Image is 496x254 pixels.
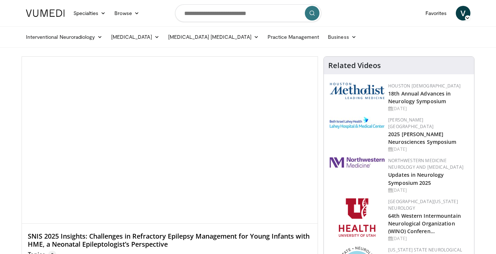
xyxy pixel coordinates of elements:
a: [MEDICAL_DATA] [MEDICAL_DATA] [164,30,263,44]
h4: SNIS 2025 Insights: Challenges in Refractory Epilepsy Management for Young Infants with HME, a Ne... [28,232,312,248]
a: 2025 [PERSON_NAME] Neurosciences Symposium [388,131,456,145]
img: f6362829-b0a3-407d-a044-59546adfd345.png.150x105_q85_autocrop_double_scale_upscale_version-0.2.png [339,198,375,237]
div: [DATE] [388,146,468,153]
a: Browse [110,6,144,20]
a: Practice Management [263,30,323,44]
a: Business [323,30,361,44]
input: Search topics, interventions [175,4,321,22]
a: Favorites [421,6,451,20]
a: Northwestern Medicine Neurology and [MEDICAL_DATA] [388,157,463,170]
a: 18th Annual Advances in Neurology Symposium [388,90,451,105]
a: Interventional Neuroradiology [22,30,107,44]
img: 2a462fb6-9365-492a-ac79-3166a6f924d8.png.150x105_q85_autocrop_double_scale_upscale_version-0.2.jpg [330,157,385,168]
a: Houston [DEMOGRAPHIC_DATA] [388,83,461,89]
img: 5e4488cc-e109-4a4e-9fd9-73bb9237ee91.png.150x105_q85_autocrop_double_scale_upscale_version-0.2.png [330,83,385,99]
div: [DATE] [388,187,468,194]
a: [GEOGRAPHIC_DATA][US_STATE] Neurology [388,198,458,211]
div: [DATE] [388,105,468,112]
a: Specialties [69,6,110,20]
img: e7977282-282c-4444-820d-7cc2733560fd.jpg.150x105_q85_autocrop_double_scale_upscale_version-0.2.jpg [330,117,385,129]
a: 64th Western Intermountain Neurological Organization (WINO) Conferen… [388,212,461,235]
a: V [456,6,470,20]
h4: Related Videos [328,61,381,70]
a: Updates in Neurology Symposium 2025 [388,171,444,186]
a: [MEDICAL_DATA] [107,30,164,44]
div: [DATE] [388,235,468,242]
a: [PERSON_NAME][GEOGRAPHIC_DATA] [388,117,433,130]
img: VuMedi Logo [26,10,65,17]
video-js: Video Player [22,57,318,224]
